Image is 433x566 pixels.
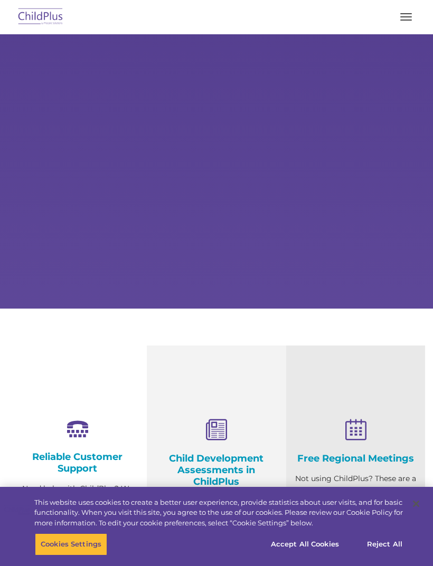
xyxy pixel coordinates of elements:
h4: Child Development Assessments in ChildPlus [155,453,278,487]
img: ChildPlus by Procare Solutions [16,5,65,30]
p: Not using ChildPlus? These are a great opportunity to network and learn from ChildPlus users. Fin... [294,472,417,538]
h4: Reliable Customer Support [16,451,139,474]
h4: Free Regional Meetings [294,453,417,464]
button: Cookies Settings [35,533,107,555]
button: Reject All [352,533,418,555]
div: This website uses cookies to create a better user experience, provide statistics about user visit... [34,497,403,529]
button: Close [404,492,428,515]
button: Accept All Cookies [265,533,345,555]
